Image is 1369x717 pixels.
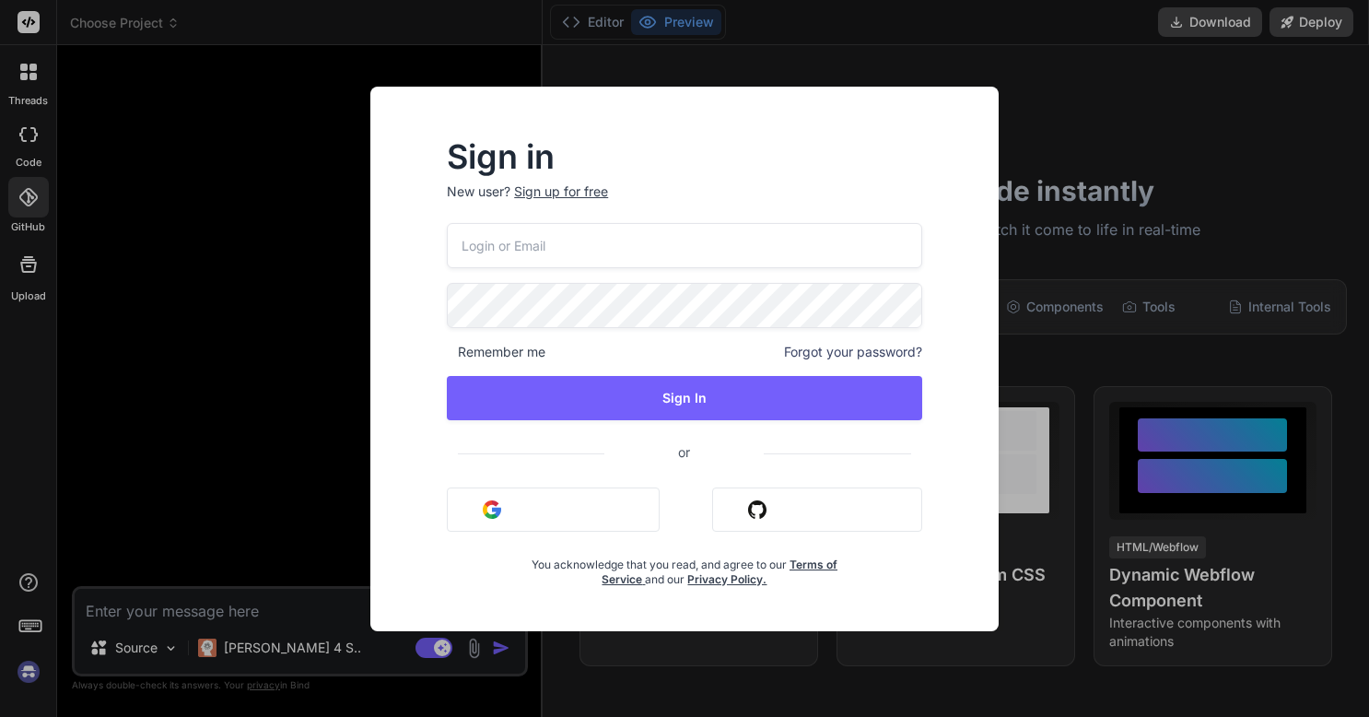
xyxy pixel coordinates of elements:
[784,343,922,361] span: Forgot your password?
[447,488,660,532] button: Sign in with Google
[447,376,922,420] button: Sign In
[483,500,501,519] img: google
[687,572,766,586] a: Privacy Policy.
[447,182,922,223] p: New user?
[447,142,922,171] h2: Sign in
[748,500,766,519] img: github
[526,547,843,587] div: You acknowledge that you read, and agree to our and our
[447,343,545,361] span: Remember me
[447,223,922,268] input: Login or Email
[514,182,608,201] div: Sign up for free
[602,558,837,586] a: Terms of Service
[712,488,922,532] button: Sign in with Github
[604,429,764,475] span: or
